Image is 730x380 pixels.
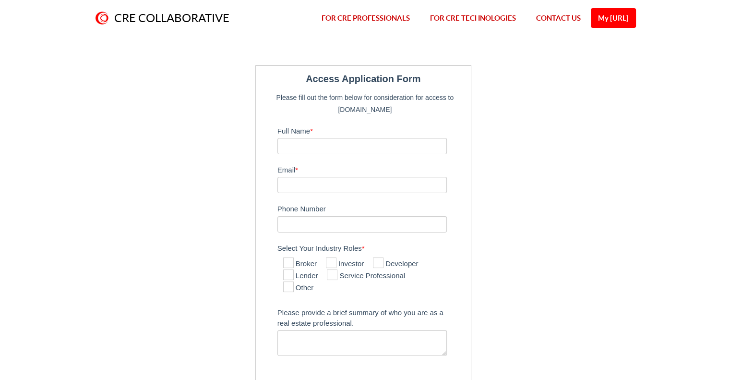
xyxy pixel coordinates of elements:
p: Please fill out the form below for consideration for access to [DOMAIN_NAME] [273,92,457,115]
label: Developer [373,258,418,270]
a: My [URL] [591,8,636,28]
label: Other [283,282,314,294]
label: Phone Number [277,200,466,216]
label: Broker [283,258,317,270]
label: Email [277,161,466,177]
legend: Access Application Form [261,71,466,87]
label: Please provide a brief summary of who you are as a real estate professional. [277,304,466,330]
label: Lender [283,270,318,282]
label: Investor [326,258,364,270]
label: Full Name [277,123,466,138]
label: Select Your Industry Roles [277,240,466,255]
label: Service Professional [327,270,405,282]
